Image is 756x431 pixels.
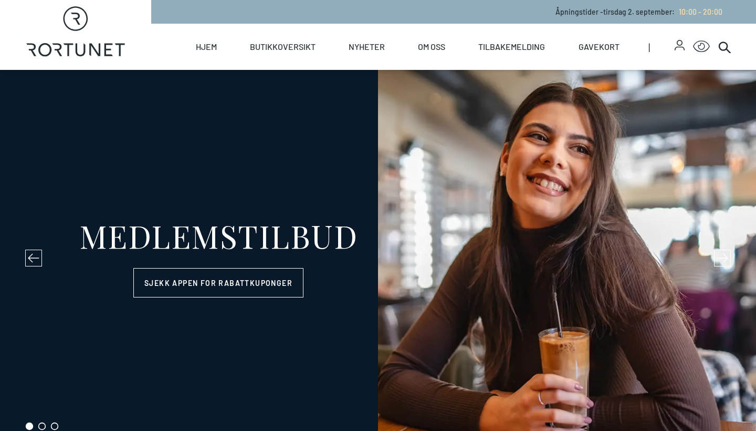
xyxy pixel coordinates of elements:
a: Sjekk appen for rabattkuponger [133,268,303,297]
button: Open Accessibility Menu [693,38,710,55]
a: Nyheter [349,24,385,70]
a: Butikkoversikt [250,24,316,70]
span: | [648,24,675,70]
a: 10:00 - 20:00 [675,7,722,16]
a: Om oss [418,24,445,70]
a: Gavekort [579,24,619,70]
a: Hjem [196,24,217,70]
div: MEDLEMSTILBUD [79,220,358,251]
a: Tilbakemelding [478,24,545,70]
span: 10:00 - 20:00 [679,7,722,16]
p: Åpningstider - tirsdag 2. september : [555,6,722,17]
